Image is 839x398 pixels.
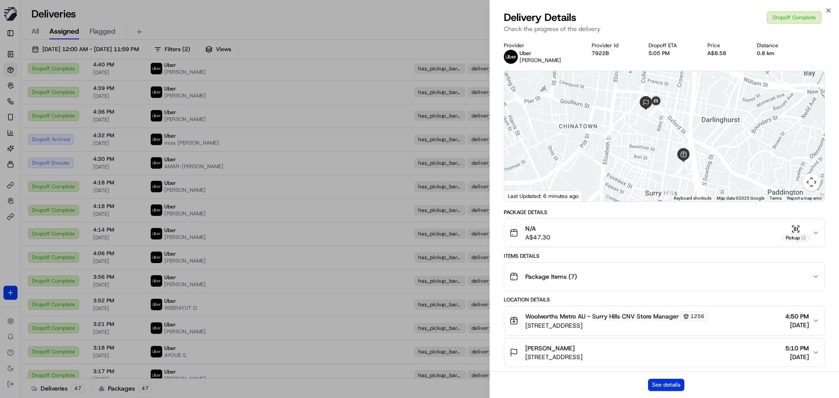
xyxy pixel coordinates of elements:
[506,190,535,201] a: Open this area in Google Maps (opens a new window)
[676,163,687,175] div: 5
[504,42,578,49] div: Provider
[664,189,675,200] div: 6
[5,192,70,208] a: 📗Knowledge Base
[592,50,609,57] button: 7922B
[77,159,95,166] span: [DATE]
[504,209,825,216] div: Package Details
[707,42,743,49] div: Price
[681,156,692,167] div: 3
[9,114,59,121] div: Past conversations
[783,225,809,242] button: Pickup
[803,173,820,191] button: Map camera controls
[62,216,106,223] a: Powered byPylon
[39,83,143,92] div: Start new chat
[707,50,743,57] div: A$8.58
[27,159,71,166] span: [PERSON_NAME]
[520,57,561,64] span: [PERSON_NAME]
[73,159,76,166] span: •
[525,312,679,321] span: Woolworths Metro AU - Surry Hills CNV Store Manager
[785,344,809,353] span: 5:10 PM
[74,196,81,203] div: 💻
[504,10,576,24] span: Delivery Details
[9,35,159,49] p: Welcome 👋
[770,196,782,201] a: Terms (opens in new tab)
[504,306,825,335] button: Woolworths Metro AU - Surry Hills CNV Store Manager1256[STREET_ADDRESS]4:50 PM[DATE]
[9,83,24,99] img: 1736555255976-a54dd68f-1ca7-489b-9aae-adbdc363a1c4
[504,219,825,247] button: N/AA$47.30Pickup
[506,190,535,201] img: Google
[603,127,614,138] div: 9
[504,253,825,260] div: Items Details
[504,339,825,367] button: [PERSON_NAME][STREET_ADDRESS]5:10 PM[DATE]
[525,233,550,242] span: A$47.30
[783,234,809,242] div: Pickup
[648,42,693,49] div: Dropoff ETA
[675,163,686,174] div: 4
[757,42,795,49] div: Distance
[525,353,582,361] span: [STREET_ADDRESS]
[674,195,711,201] button: Keyboard shortcuts
[589,190,600,202] div: 8
[648,106,659,118] div: 10
[504,296,825,303] div: Location Details
[525,344,575,353] span: [PERSON_NAME]
[77,135,95,142] span: [DATE]
[27,135,71,142] span: [PERSON_NAME]
[785,353,809,361] span: [DATE]
[525,321,707,330] span: [STREET_ADDRESS]
[9,151,23,165] img: Balvinder Singh Punie
[648,379,684,391] button: See details
[17,195,67,204] span: Knowledge Base
[592,42,635,49] div: Provider Id
[9,196,16,203] div: 📗
[785,321,809,329] span: [DATE]
[504,24,825,33] p: Check the progress of the delivery
[73,135,76,142] span: •
[504,263,825,291] button: Package Items (7)
[135,112,159,122] button: See all
[504,50,518,64] img: uber-new-logo.jpeg
[690,313,704,320] span: 1256
[17,136,24,143] img: 1736555255976-a54dd68f-1ca7-489b-9aae-adbdc363a1c4
[9,9,26,26] img: Nash
[787,196,822,201] a: Report a map error
[9,127,23,141] img: Asif Zaman Khan
[525,224,550,233] span: N/A
[785,312,809,321] span: 4:50 PM
[520,50,561,57] p: Uber
[648,50,693,57] div: 5:05 PM
[83,195,140,204] span: API Documentation
[18,83,34,99] img: 2790269178180_0ac78f153ef27d6c0503_72.jpg
[587,192,598,204] div: 7
[149,86,159,97] button: Start new chat
[23,56,157,66] input: Got a question? Start typing here...
[757,50,795,57] div: 0.8 km
[70,192,144,208] a: 💻API Documentation
[39,92,120,99] div: We're available if you need us!
[525,272,577,281] span: Package Items ( 7 )
[504,190,582,201] div: Last Updated: 6 minutes ago
[87,217,106,223] span: Pylon
[717,196,764,201] span: Map data ©2025 Google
